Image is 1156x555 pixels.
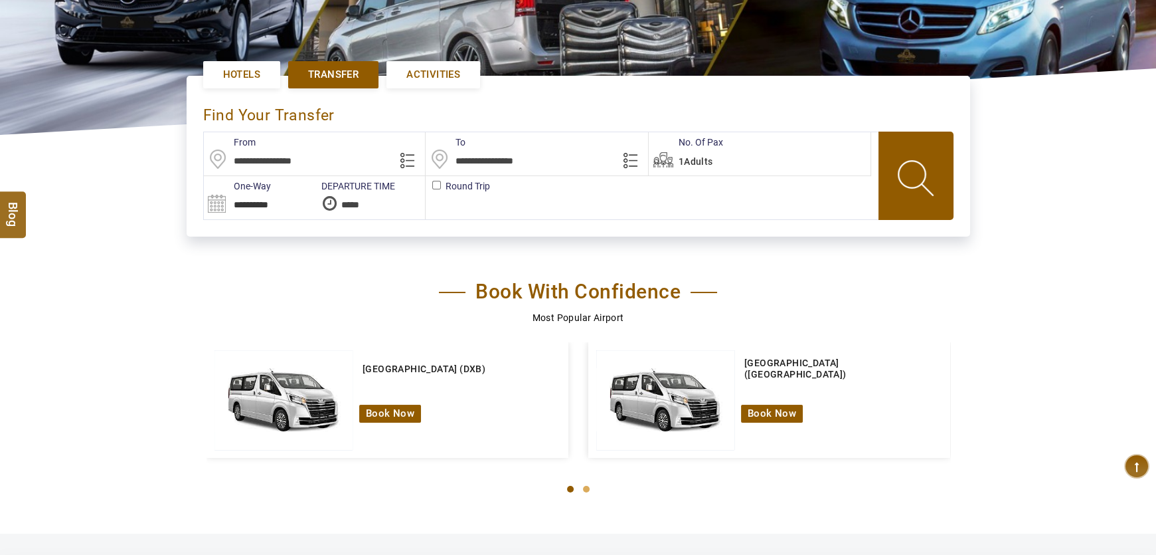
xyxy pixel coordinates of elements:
a: Hotels [203,61,280,88]
span: Transfer [308,68,359,82]
label: From [204,136,256,149]
span: 1Adults [679,156,713,167]
label: To [426,136,465,149]
label: One-Way [204,179,271,193]
span: Hotels [223,68,260,82]
div: Find Your Transfer [203,92,338,132]
img: img [214,350,353,450]
a: [GEOGRAPHIC_DATA] ([GEOGRAPHIC_DATA]) [741,350,936,388]
a: Transfer [288,61,378,88]
label: DEPARTURE TIME [315,179,395,193]
img: img [596,350,734,450]
a: Activities [386,61,480,88]
span: Blog [5,201,22,213]
label: Round Trip [426,179,446,193]
h2: Book With Confidence [439,280,717,304]
span: Activities [406,68,460,82]
label: No. Of Pax [649,136,723,149]
p: Most Popular Airport [206,310,950,325]
a: [GEOGRAPHIC_DATA] (DXB) [359,350,489,388]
